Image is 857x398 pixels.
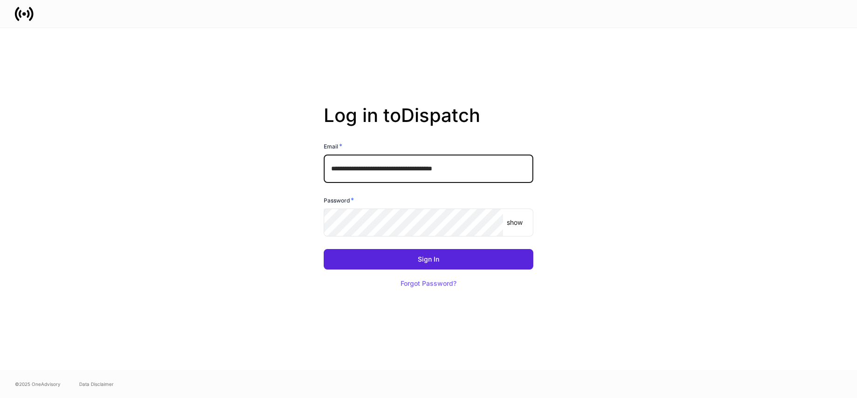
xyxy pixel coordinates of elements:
[507,218,523,227] p: show
[324,142,342,151] h6: Email
[79,380,114,388] a: Data Disclaimer
[324,196,354,205] h6: Password
[15,380,61,388] span: © 2025 OneAdvisory
[324,104,533,142] h2: Log in to Dispatch
[389,273,468,294] button: Forgot Password?
[324,249,533,270] button: Sign In
[401,280,456,287] div: Forgot Password?
[418,256,439,263] div: Sign In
